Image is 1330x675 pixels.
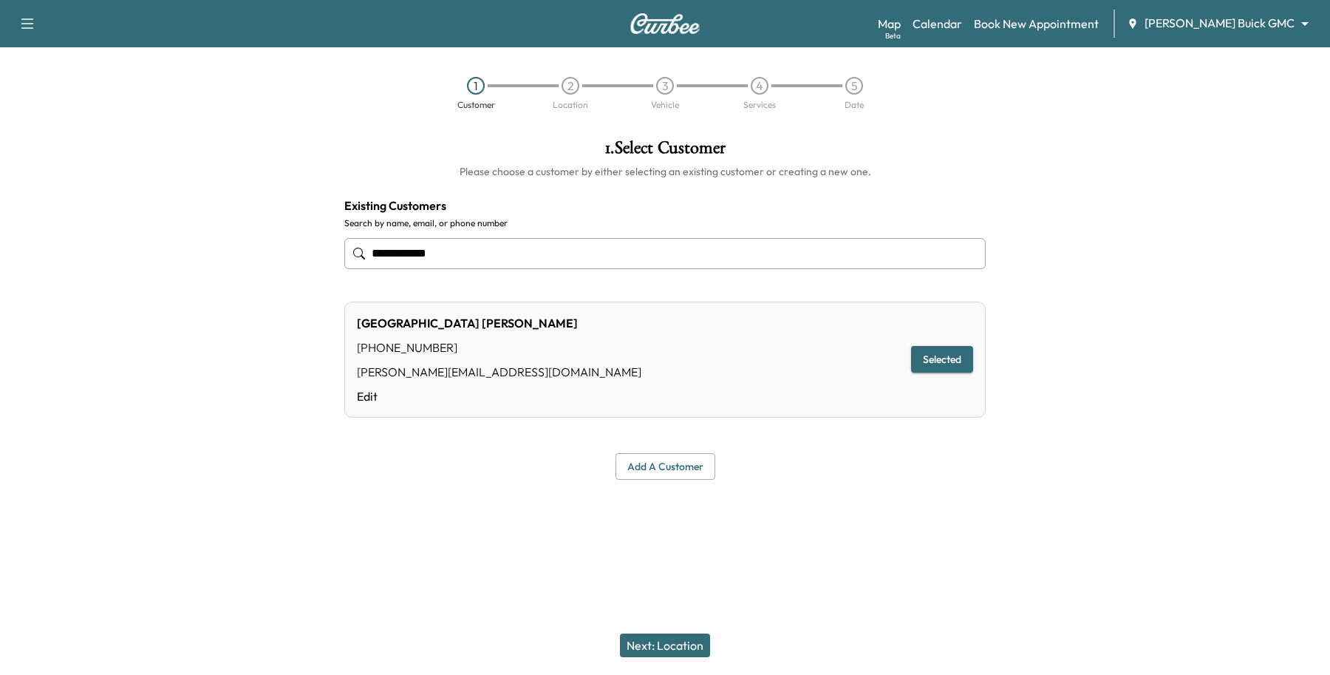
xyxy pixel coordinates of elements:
[885,30,901,41] div: Beta
[553,101,588,109] div: Location
[615,453,715,481] button: Add a customer
[1145,15,1295,32] span: [PERSON_NAME] Buick GMC
[656,77,674,95] div: 3
[357,363,641,381] div: [PERSON_NAME][EMAIL_ADDRESS][DOMAIN_NAME]
[845,101,864,109] div: Date
[562,77,579,95] div: 2
[357,387,641,405] a: Edit
[974,15,1099,33] a: Book New Appointment
[630,13,700,34] img: Curbee Logo
[344,139,986,164] h1: 1 . Select Customer
[457,101,495,109] div: Customer
[620,634,710,657] button: Next: Location
[344,197,986,214] h4: Existing Customers
[911,346,973,373] button: Selected
[878,15,901,33] a: MapBeta
[845,77,863,95] div: 5
[344,164,986,179] h6: Please choose a customer by either selecting an existing customer or creating a new one.
[357,339,641,356] div: [PHONE_NUMBER]
[467,77,485,95] div: 1
[751,77,768,95] div: 4
[743,101,776,109] div: Services
[357,314,641,332] div: [GEOGRAPHIC_DATA] [PERSON_NAME]
[913,15,962,33] a: Calendar
[344,217,986,229] label: Search by name, email, or phone number
[651,101,679,109] div: Vehicle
